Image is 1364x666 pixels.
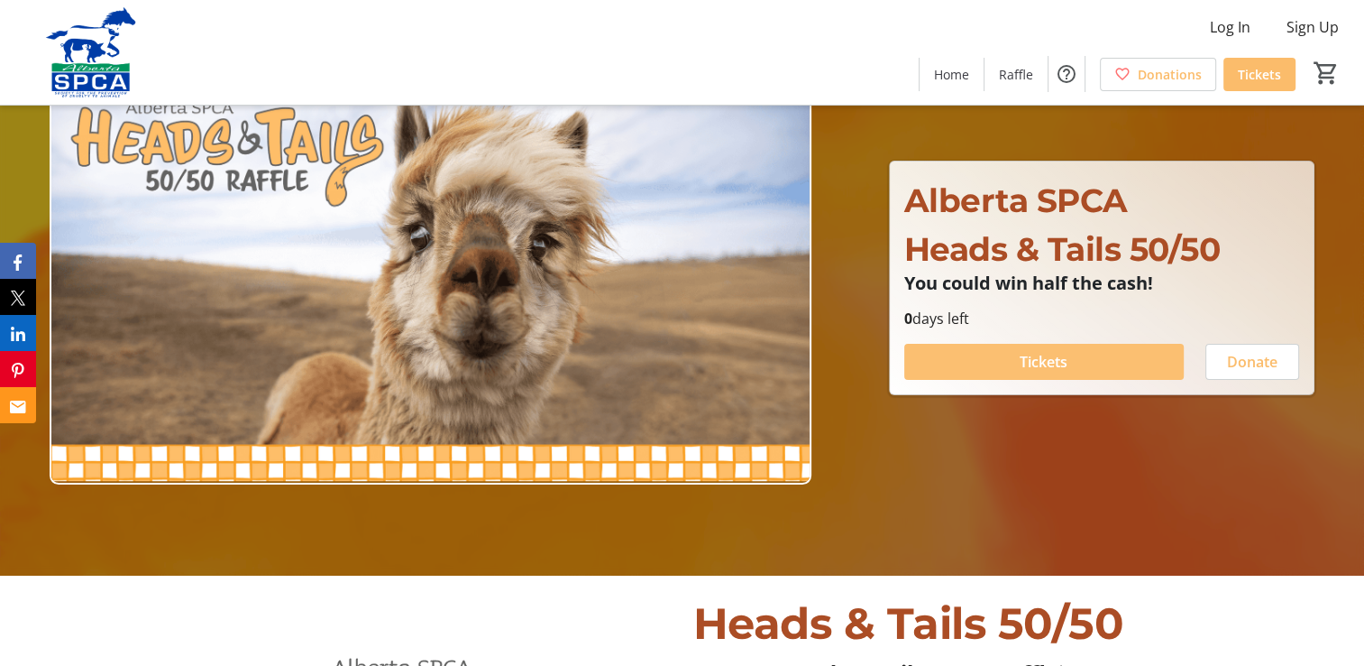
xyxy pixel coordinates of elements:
[1205,344,1299,380] button: Donate
[904,229,1221,269] span: Heads & Tails 50/50
[904,308,1299,329] p: days left
[934,65,969,84] span: Home
[1020,351,1067,373] span: Tickets
[904,180,1128,220] span: Alberta SPCA
[1286,16,1339,38] span: Sign Up
[999,65,1033,84] span: Raffle
[11,7,171,97] img: Alberta SPCA's Logo
[1195,13,1265,42] button: Log In
[1100,58,1216,91] a: Donations
[1138,65,1202,84] span: Donations
[904,273,1299,293] p: You could win half the cash!
[984,58,1048,91] a: Raffle
[1272,13,1353,42] button: Sign Up
[50,56,811,485] img: Campaign CTA Media Photo
[920,58,984,91] a: Home
[904,309,912,328] span: 0
[1223,58,1295,91] a: Tickets
[1227,351,1277,373] span: Donate
[1048,56,1085,92] button: Help
[692,597,1123,650] span: Heads & Tails 50/50
[1238,65,1281,84] span: Tickets
[1210,16,1250,38] span: Log In
[1310,57,1342,89] button: Cart
[904,344,1184,380] button: Tickets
